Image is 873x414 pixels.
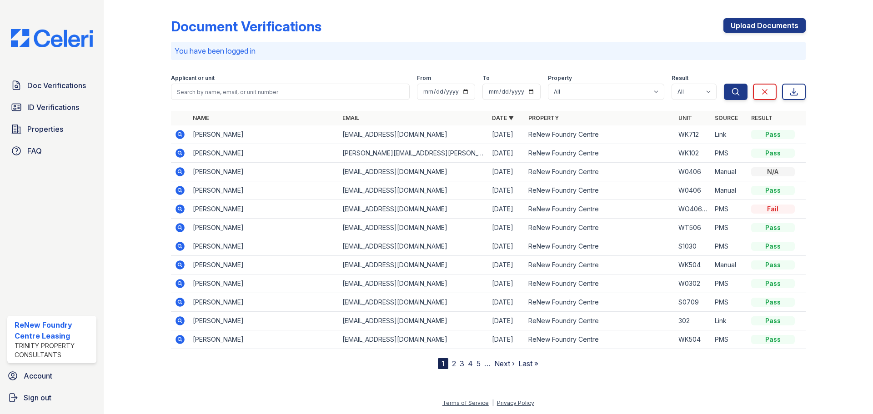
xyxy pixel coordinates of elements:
div: Pass [751,130,795,139]
span: Sign out [24,392,51,403]
td: [DATE] [488,125,525,144]
a: 5 [477,359,481,368]
td: 302 [675,312,711,330]
a: Last » [518,359,538,368]
p: You have been logged in [175,45,802,56]
td: ReNew Foundry Centre [525,144,674,163]
td: Link [711,125,748,144]
td: Manual [711,163,748,181]
a: Upload Documents [723,18,806,33]
span: FAQ [27,145,42,156]
td: [DATE] [488,293,525,312]
td: S1030 [675,237,711,256]
div: Pass [751,316,795,325]
td: [DATE] [488,200,525,219]
div: Pass [751,186,795,195]
label: Result [672,75,688,82]
div: Pass [751,279,795,288]
a: 2 [452,359,456,368]
td: ReNew Foundry Centre [525,330,674,349]
td: ReNew Foundry Centre [525,274,674,293]
span: Account [24,370,52,381]
label: Property [548,75,572,82]
td: [DATE] [488,144,525,163]
td: [EMAIL_ADDRESS][DOMAIN_NAME] [339,200,488,219]
a: Property [528,115,559,121]
td: Link [711,312,748,330]
td: ReNew Foundry Centre [525,219,674,237]
a: Next › [494,359,515,368]
td: [PERSON_NAME] [189,293,339,312]
td: ReNew Foundry Centre [525,163,674,181]
div: Pass [751,242,795,251]
td: [PERSON_NAME] [189,125,339,144]
td: PMS [711,219,748,237]
td: [PERSON_NAME] [189,330,339,349]
td: [PERSON_NAME] [189,200,339,219]
a: Date ▼ [492,115,514,121]
a: FAQ [7,142,96,160]
span: ID Verifications [27,102,79,113]
td: PMS [711,200,748,219]
td: [DATE] [488,219,525,237]
div: Pass [751,260,795,269]
td: ReNew Foundry Centre [525,312,674,330]
div: | [492,399,494,406]
a: Privacy Policy [497,399,534,406]
td: WK102 [675,144,711,163]
a: 3 [460,359,464,368]
td: [PERSON_NAME] [189,219,339,237]
td: ReNew Foundry Centre [525,200,674,219]
div: 1 [438,358,448,369]
td: [EMAIL_ADDRESS][DOMAIN_NAME] [339,256,488,274]
span: … [484,358,491,369]
input: Search by name, email, or unit number [171,84,410,100]
div: Trinity Property Consultants [15,341,93,359]
td: WO406-4 [675,200,711,219]
a: Unit [678,115,692,121]
img: CE_Logo_Blue-a8612792a0a2168367f1c8372b55b34899dd931a85d93a1a3d3e32e68fde9ad4.png [4,29,100,47]
td: WK504 [675,330,711,349]
a: Doc Verifications [7,76,96,95]
td: [DATE] [488,237,525,256]
td: PMS [711,330,748,349]
label: To [482,75,490,82]
td: W0406 [675,181,711,200]
td: [EMAIL_ADDRESS][DOMAIN_NAME] [339,312,488,330]
td: [PERSON_NAME] [189,237,339,256]
td: [PERSON_NAME] [189,181,339,200]
td: ReNew Foundry Centre [525,125,674,144]
td: W0406 [675,163,711,181]
td: PMS [711,237,748,256]
td: [EMAIL_ADDRESS][DOMAIN_NAME] [339,163,488,181]
td: [PERSON_NAME] [189,274,339,293]
td: [DATE] [488,163,525,181]
td: [EMAIL_ADDRESS][DOMAIN_NAME] [339,219,488,237]
a: Name [193,115,209,121]
td: WK504 [675,256,711,274]
span: Properties [27,124,63,135]
td: ReNew Foundry Centre [525,237,674,256]
td: [EMAIL_ADDRESS][DOMAIN_NAME] [339,181,488,200]
div: Pass [751,149,795,158]
a: Source [715,115,738,121]
td: ReNew Foundry Centre [525,181,674,200]
td: PMS [711,293,748,312]
a: Sign out [4,389,100,407]
div: Document Verifications [171,18,321,35]
a: Result [751,115,773,121]
td: ReNew Foundry Centre [525,293,674,312]
td: [DATE] [488,330,525,349]
a: Terms of Service [442,399,489,406]
div: Pass [751,298,795,307]
td: [PERSON_NAME] [189,163,339,181]
div: N/A [751,167,795,176]
td: [EMAIL_ADDRESS][DOMAIN_NAME] [339,330,488,349]
td: [DATE] [488,274,525,293]
td: [DATE] [488,181,525,200]
td: Manual [711,256,748,274]
td: PMS [711,274,748,293]
td: [EMAIL_ADDRESS][DOMAIN_NAME] [339,274,488,293]
td: [EMAIL_ADDRESS][DOMAIN_NAME] [339,293,488,312]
